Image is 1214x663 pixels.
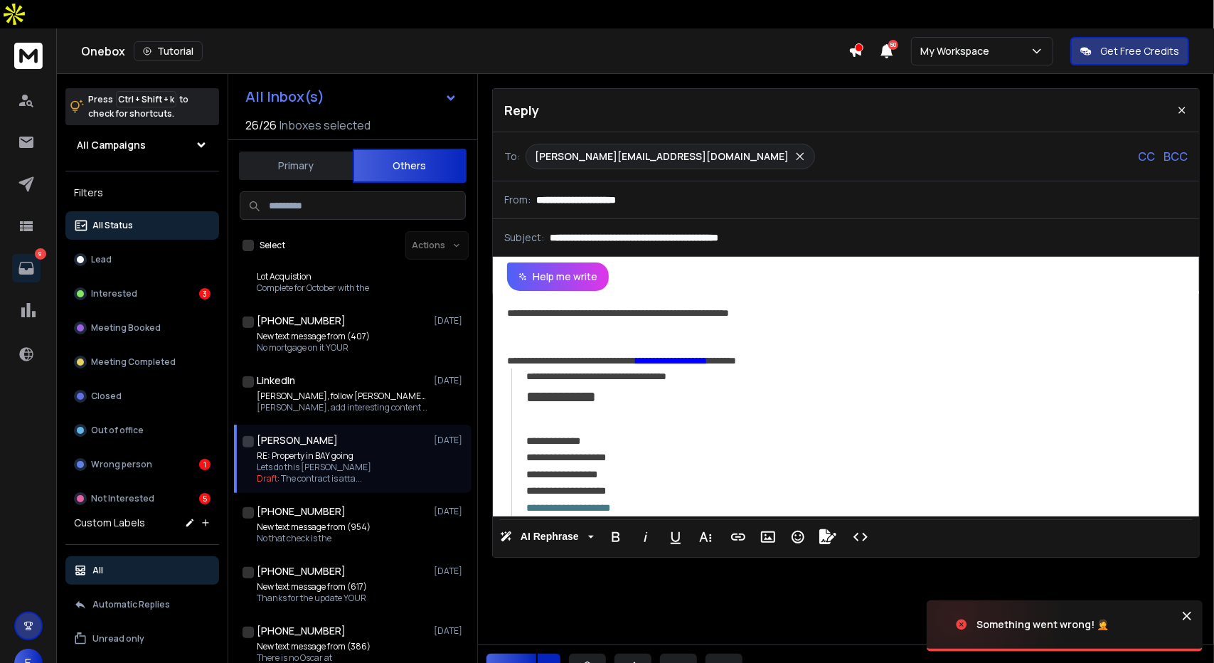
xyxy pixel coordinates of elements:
[81,41,848,61] div: Onebox
[199,459,211,470] div: 1
[504,193,531,207] p: From:
[257,450,371,462] p: RE: Property in BAY going
[65,382,219,410] button: Closed
[65,131,219,159] button: All Campaigns
[281,472,362,484] span: The contract is atta ...
[434,375,466,386] p: [DATE]
[91,459,152,470] p: Wrong person
[257,331,370,342] p: New text message from (407)
[65,245,219,274] button: Lead
[535,149,789,164] p: [PERSON_NAME][EMAIL_ADDRESS][DOMAIN_NAME]
[23,37,34,48] img: website_grey.svg
[134,41,203,61] button: Tutorial
[91,493,154,504] p: Not Interested
[91,288,137,299] p: Interested
[497,523,597,551] button: AI Rephrase
[257,533,371,544] p: No that check is the
[257,564,346,578] h1: [PHONE_NUMBER]
[257,624,346,638] h1: [PHONE_NUMBER]
[434,566,466,577] p: [DATE]
[91,322,161,334] p: Meeting Booked
[65,590,219,619] button: Automatic Replies
[257,373,295,388] h1: LinkedIn
[279,117,371,134] h3: Inboxes selected
[920,44,995,58] p: My Workspace
[65,416,219,445] button: Out of office
[23,23,34,34] img: logo_orange.svg
[434,625,466,637] p: [DATE]
[65,625,219,653] button: Unread only
[77,138,146,152] h1: All Campaigns
[257,391,427,402] p: [PERSON_NAME], follow [PERSON_NAME] -
[434,506,466,517] p: [DATE]
[353,149,467,183] button: Others
[38,83,50,94] img: tab_domain_overview_orange.svg
[92,599,170,610] p: Automatic Replies
[92,565,103,576] p: All
[976,617,1109,632] div: Something went wrong! 🤦
[927,586,1069,663] img: image
[1138,148,1155,165] p: CC
[65,484,219,513] button: Not Interested5
[91,391,122,402] p: Closed
[199,493,211,504] div: 5
[257,593,367,604] p: Thanks for the update YOUR
[434,435,466,446] p: [DATE]
[1070,37,1189,65] button: Get Free Credits
[65,280,219,308] button: Interested3
[40,23,70,34] div: v 4.0.25
[257,521,371,533] p: New text message from (954)
[91,254,112,265] p: Lead
[88,92,188,121] p: Press to check for shortcuts.
[257,462,371,473] p: Lets do this [PERSON_NAME]
[65,314,219,342] button: Meeting Booked
[888,40,898,50] span: 50
[257,402,427,413] p: [PERSON_NAME], add interesting content to
[257,433,338,447] h1: [PERSON_NAME]
[257,472,279,484] span: Draft:
[65,183,219,203] h3: Filters
[257,342,370,354] p: No mortgage on it YOUR
[12,254,41,282] a: 9
[239,150,353,181] button: Primary
[65,450,219,479] button: Wrong person1
[257,271,369,282] p: Lot Acquistion
[847,523,874,551] button: Code View
[65,348,219,376] button: Meeting Completed
[245,90,324,104] h1: All Inbox(s)
[504,100,539,120] p: Reply
[257,282,369,294] p: Complete for October with the
[199,288,211,299] div: 3
[92,220,133,231] p: All Status
[65,211,219,240] button: All Status
[260,240,285,251] label: Select
[35,248,46,260] p: 9
[92,633,144,645] p: Unread only
[54,84,127,93] div: Domain Overview
[257,581,367,593] p: New text message from (617)
[434,315,466,327] p: [DATE]
[504,149,520,164] p: To:
[257,314,346,328] h1: [PHONE_NUMBER]
[37,37,101,48] div: Domain: [URL]
[518,531,582,543] span: AI Rephrase
[65,556,219,585] button: All
[1164,148,1188,165] p: BCC
[245,117,277,134] span: 26 / 26
[91,425,144,436] p: Out of office
[74,516,145,530] h3: Custom Labels
[116,91,176,107] span: Ctrl + Shift + k
[91,356,176,368] p: Meeting Completed
[504,230,544,245] p: Subject:
[1100,44,1179,58] p: Get Free Credits
[157,84,240,93] div: Keywords by Traffic
[142,83,153,94] img: tab_keywords_by_traffic_grey.svg
[257,504,346,519] h1: [PHONE_NUMBER]
[234,83,469,111] button: All Inbox(s)
[507,262,609,291] button: Help me write
[257,641,371,652] p: New text message from (386)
